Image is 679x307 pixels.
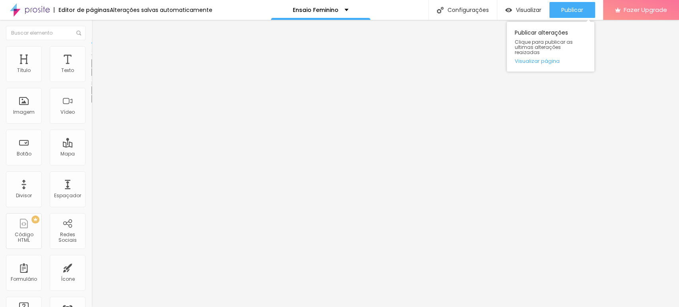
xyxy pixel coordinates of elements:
[54,7,110,13] div: Editor de páginas
[52,232,83,243] div: Redes Sociais
[561,7,583,13] span: Publicar
[507,22,594,72] div: Publicar alterações
[91,20,679,307] iframe: Editor
[13,109,35,115] div: Imagem
[76,31,81,35] img: Icone
[497,2,549,18] button: Visualizar
[17,151,31,157] div: Botão
[16,193,32,198] div: Divisor
[8,232,39,243] div: Código HTML
[54,193,81,198] div: Espaçador
[60,109,75,115] div: Vídeo
[515,39,586,55] span: Clique para publicar as ultimas alterações reaizadas
[110,7,212,13] div: Alterações salvas automaticamente
[11,276,37,282] div: Formulário
[515,58,586,64] a: Visualizar página
[437,7,444,14] img: Icone
[17,68,31,73] div: Título
[60,151,75,157] div: Mapa
[549,2,595,18] button: Publicar
[61,276,75,282] div: Ícone
[505,7,512,14] img: view-1.svg
[516,7,541,13] span: Visualizar
[293,7,339,13] p: Ensaio Feminino
[6,26,86,40] input: Buscar elemento
[624,6,667,13] span: Fazer Upgrade
[61,68,74,73] div: Texto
